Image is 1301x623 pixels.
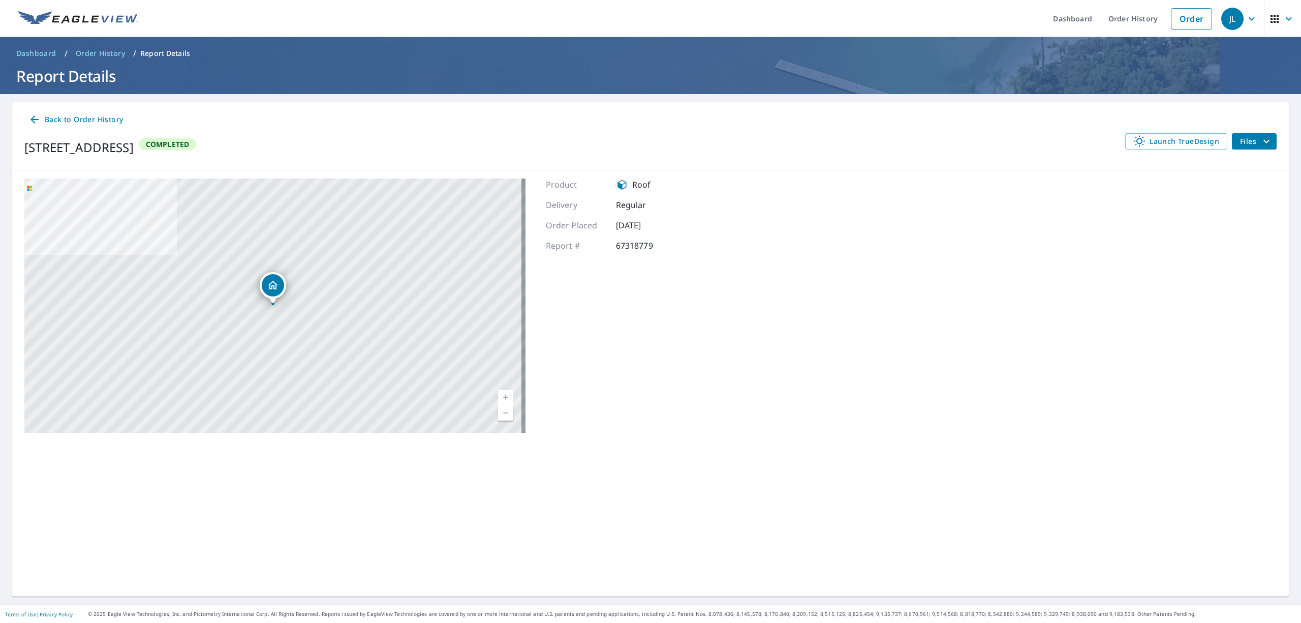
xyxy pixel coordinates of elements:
[140,48,190,58] p: Report Details
[5,611,73,617] p: |
[88,610,1296,618] p: © 2025 Eagle View Technologies, Inc. and Pictometry International Corp. All Rights Reserved. Repo...
[12,45,1289,62] nav: breadcrumb
[40,611,73,618] a: Privacy Policy
[16,48,56,58] span: Dashboard
[28,113,123,126] span: Back to Order History
[546,240,607,252] p: Report #
[133,47,136,60] li: /
[12,45,60,62] a: Dashboard
[260,272,286,304] div: Dropped pin, building 1, Residential property, 4329 State Route 30 Latrobe, PA 15650
[5,611,37,618] a: Terms of Use
[76,48,125,58] span: Order History
[546,219,607,231] p: Order Placed
[1133,135,1219,147] span: Launch TrueDesign
[12,66,1289,86] h1: Report Details
[24,110,127,129] a: Back to Order History
[65,47,68,60] li: /
[1125,133,1227,150] a: Launch TrueDesign
[24,138,134,157] div: [STREET_ADDRESS]
[616,219,677,231] p: [DATE]
[498,390,513,405] a: Current Level 17, Zoom In
[616,199,677,211] p: Regular
[546,179,607,191] p: Product
[1221,8,1244,30] div: JL
[140,139,196,149] span: Completed
[1171,8,1212,29] a: Order
[616,179,677,191] div: Roof
[616,240,677,252] p: 67318779
[546,199,607,211] p: Delivery
[1231,133,1277,150] button: filesDropdownBtn-67318779
[72,45,129,62] a: Order History
[1240,135,1273,147] span: Files
[498,405,513,421] a: Current Level 17, Zoom Out
[18,11,138,26] img: EV Logo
